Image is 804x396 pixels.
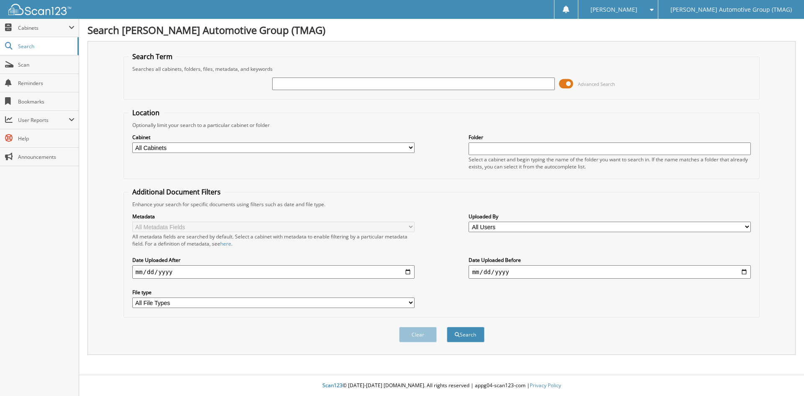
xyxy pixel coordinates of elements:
[220,240,231,247] a: here
[469,134,751,141] label: Folder
[18,61,75,68] span: Scan
[132,289,415,296] label: File type
[18,116,69,124] span: User Reports
[128,65,755,72] div: Searches all cabinets, folders, files, metadata, and keywords
[469,256,751,264] label: Date Uploaded Before
[132,134,415,141] label: Cabinet
[447,327,484,342] button: Search
[79,375,804,396] div: © [DATE]-[DATE] [DOMAIN_NAME]. All rights reserved | appg04-scan123-com |
[18,153,75,160] span: Announcements
[18,135,75,142] span: Help
[18,80,75,87] span: Reminders
[670,7,792,12] span: [PERSON_NAME] Automotive Group (TMAG)
[18,24,69,31] span: Cabinets
[469,213,751,220] label: Uploaded By
[132,213,415,220] label: Metadata
[128,187,225,197] legend: Additional Document Filters
[469,156,751,170] div: Select a cabinet and begin typing the name of the folder you want to search in. If the name match...
[530,382,561,389] a: Privacy Policy
[132,256,415,264] label: Date Uploaded After
[578,81,615,87] span: Advanced Search
[128,122,755,129] div: Optionally limit your search to a particular cabinet or folder
[8,4,71,15] img: scan123-logo-white.svg
[469,265,751,279] input: end
[322,382,343,389] span: Scan123
[128,108,164,117] legend: Location
[590,7,637,12] span: [PERSON_NAME]
[128,201,755,208] div: Enhance your search for specific documents using filters such as date and file type.
[18,43,73,50] span: Search
[88,23,796,37] h1: Search [PERSON_NAME] Automotive Group (TMAG)
[132,233,415,247] div: All metadata fields are searched by default. Select a cabinet with metadata to enable filtering b...
[18,98,75,105] span: Bookmarks
[399,327,437,342] button: Clear
[132,265,415,279] input: start
[128,52,177,61] legend: Search Term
